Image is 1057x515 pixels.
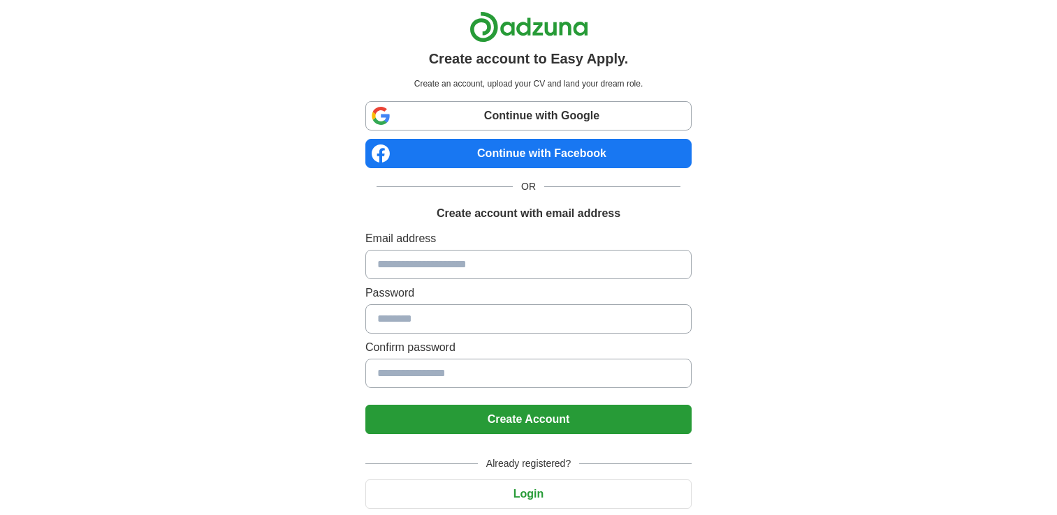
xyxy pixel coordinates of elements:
[429,48,629,69] h1: Create account to Easy Apply.
[365,101,692,130] a: Continue with Google
[368,77,689,90] p: Create an account, upload your CV and land your dream role.
[437,205,620,222] h1: Create account with email address
[478,456,579,471] span: Already registered?
[365,230,692,247] label: Email address
[365,479,692,509] button: Login
[513,179,544,194] span: OR
[365,139,692,168] a: Continue with Facebook
[365,488,692,500] a: Login
[365,285,692,301] label: Password
[469,11,588,43] img: Adzuna logo
[365,339,692,356] label: Confirm password
[365,405,692,434] button: Create Account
